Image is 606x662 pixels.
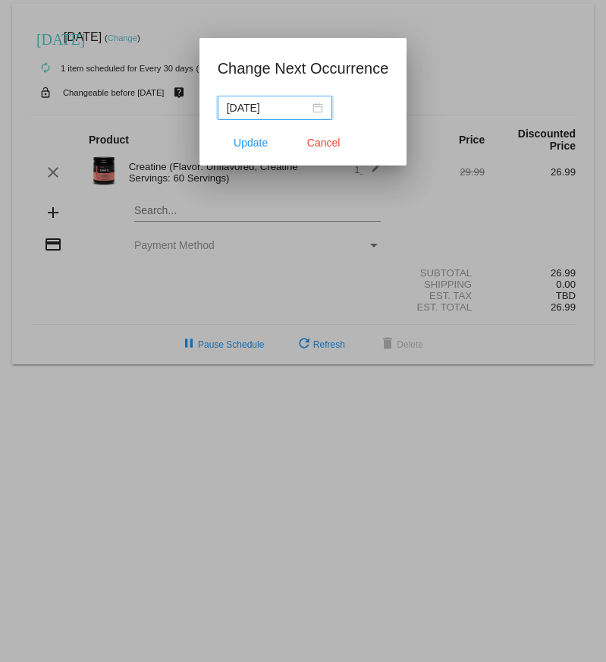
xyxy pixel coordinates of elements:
button: Update [218,129,284,156]
span: Update [234,137,268,149]
button: Close dialog [290,129,357,156]
input: Select date [227,99,309,116]
h1: Change Next Occurrence [218,56,389,80]
span: Cancel [307,137,341,149]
